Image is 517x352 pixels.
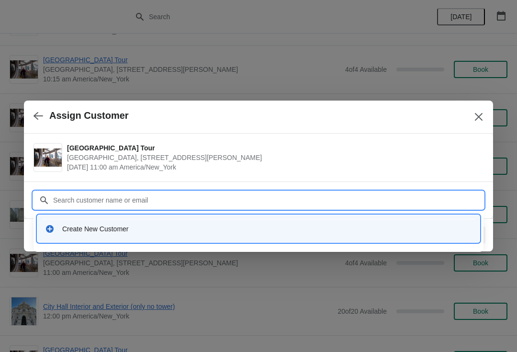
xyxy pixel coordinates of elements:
[67,143,479,153] span: [GEOGRAPHIC_DATA] Tour
[62,224,472,234] div: Create New Customer
[34,148,62,167] img: City Hall Tower Tour | City Hall Visitor Center, 1400 John F Kennedy Boulevard Suite 121, Philade...
[67,153,479,162] span: [GEOGRAPHIC_DATA], [STREET_ADDRESS][PERSON_NAME]
[53,192,483,209] input: Search customer name or email
[470,108,487,125] button: Close
[49,110,129,121] h2: Assign Customer
[67,162,479,172] span: [DATE] 11:00 am America/New_York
